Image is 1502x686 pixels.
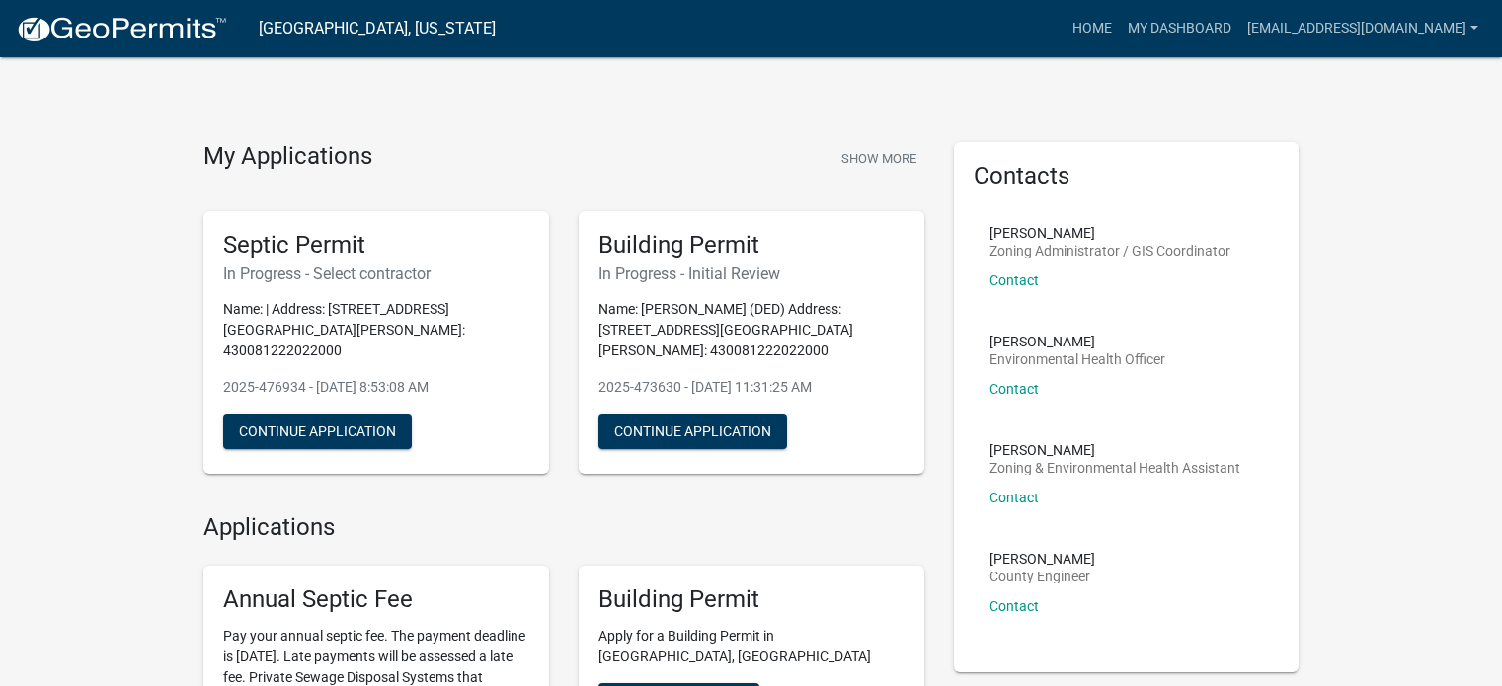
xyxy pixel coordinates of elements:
[598,626,905,667] p: Apply for a Building Permit in [GEOGRAPHIC_DATA], [GEOGRAPHIC_DATA]
[989,443,1240,457] p: [PERSON_NAME]
[203,142,372,172] h4: My Applications
[223,414,412,449] button: Continue Application
[223,231,529,260] h5: Septic Permit
[1065,10,1120,47] a: Home
[598,299,905,361] p: Name: [PERSON_NAME] (DED) Address: [STREET_ADDRESS][GEOGRAPHIC_DATA][PERSON_NAME]: 430081222022000
[203,513,924,542] h4: Applications
[989,352,1165,366] p: Environmental Health Officer
[259,12,496,45] a: [GEOGRAPHIC_DATA], [US_STATE]
[989,381,1039,397] a: Contact
[223,377,529,398] p: 2025-476934 - [DATE] 8:53:08 AM
[598,414,787,449] button: Continue Application
[598,231,905,260] h5: Building Permit
[1120,10,1239,47] a: My Dashboard
[989,226,1230,240] p: [PERSON_NAME]
[598,377,905,398] p: 2025-473630 - [DATE] 11:31:25 AM
[223,265,529,283] h6: In Progress - Select contractor
[989,598,1039,614] a: Contact
[833,142,924,175] button: Show More
[598,585,905,614] h5: Building Permit
[1239,10,1486,47] a: [EMAIL_ADDRESS][DOMAIN_NAME]
[989,244,1230,258] p: Zoning Administrator / GIS Coordinator
[989,272,1039,288] a: Contact
[223,299,529,361] p: Name: | Address: [STREET_ADDRESS][GEOGRAPHIC_DATA][PERSON_NAME]: 430081222022000
[974,162,1280,191] h5: Contacts
[989,335,1165,348] p: [PERSON_NAME]
[598,265,905,283] h6: In Progress - Initial Review
[989,461,1240,475] p: Zoning & Environmental Health Assistant
[989,490,1039,505] a: Contact
[989,570,1095,583] p: County Engineer
[989,552,1095,566] p: [PERSON_NAME]
[223,585,529,614] h5: Annual Septic Fee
